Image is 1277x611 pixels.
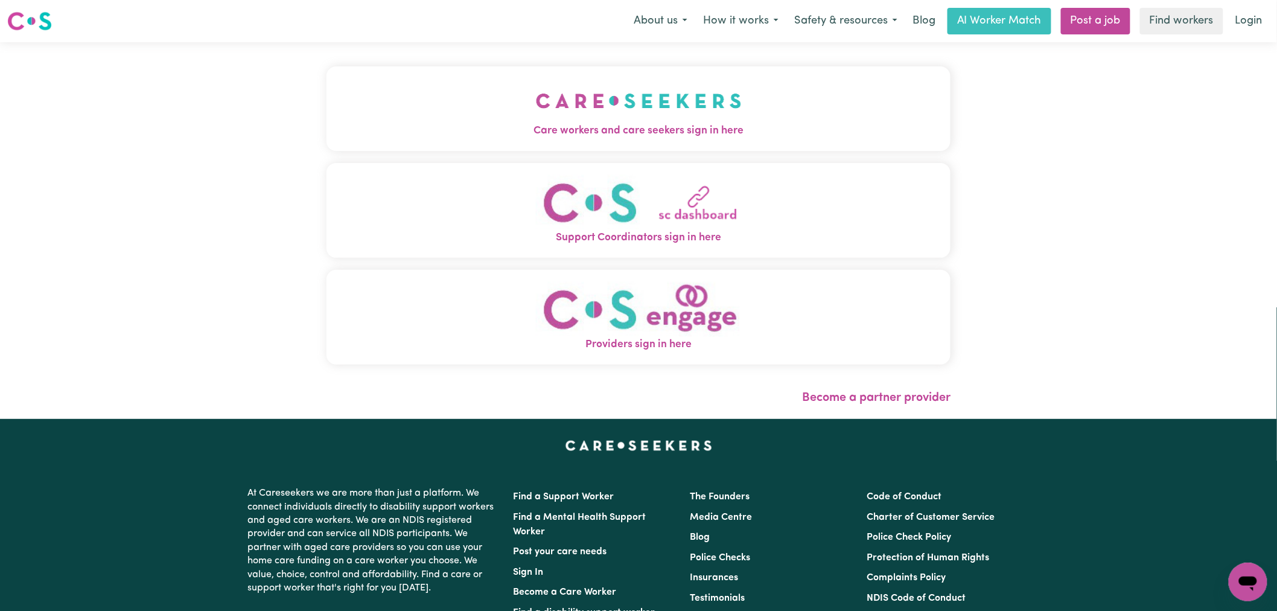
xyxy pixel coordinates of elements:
[1061,8,1130,34] a: Post a job
[695,8,786,34] button: How it works
[7,7,52,35] a: Careseekers logo
[690,573,738,583] a: Insurances
[565,441,712,450] a: Careseekers home page
[867,492,942,502] a: Code of Conduct
[947,8,1051,34] a: AI Worker Match
[867,573,946,583] a: Complaints Policy
[867,593,966,603] a: NDIS Code of Conduct
[690,513,752,522] a: Media Centre
[513,513,646,537] a: Find a Mental Health Support Worker
[867,513,995,522] a: Charter of Customer Service
[1229,563,1267,601] iframe: Button to launch messaging window
[1140,8,1223,34] a: Find workers
[513,547,607,557] a: Post your care needs
[1228,8,1270,34] a: Login
[7,10,52,32] img: Careseekers logo
[690,553,750,563] a: Police Checks
[326,270,951,365] button: Providers sign in here
[513,568,543,577] a: Sign In
[326,66,951,151] button: Care workers and care seekers sign in here
[326,123,951,139] span: Care workers and care seekers sign in here
[802,392,951,404] a: Become a partner provider
[326,337,951,353] span: Providers sign in here
[626,8,695,34] button: About us
[867,553,990,563] a: Protection of Human Rights
[690,492,750,502] a: The Founders
[690,533,710,542] a: Blog
[867,533,952,542] a: Police Check Policy
[513,587,616,597] a: Become a Care Worker
[326,163,951,258] button: Support Coordinators sign in here
[326,230,951,246] span: Support Coordinators sign in here
[905,8,943,34] a: Blog
[690,593,745,603] a: Testimonials
[247,482,498,600] p: At Careseekers we are more than just a platform. We connect individuals directly to disability su...
[513,492,614,502] a: Find a Support Worker
[786,8,905,34] button: Safety & resources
